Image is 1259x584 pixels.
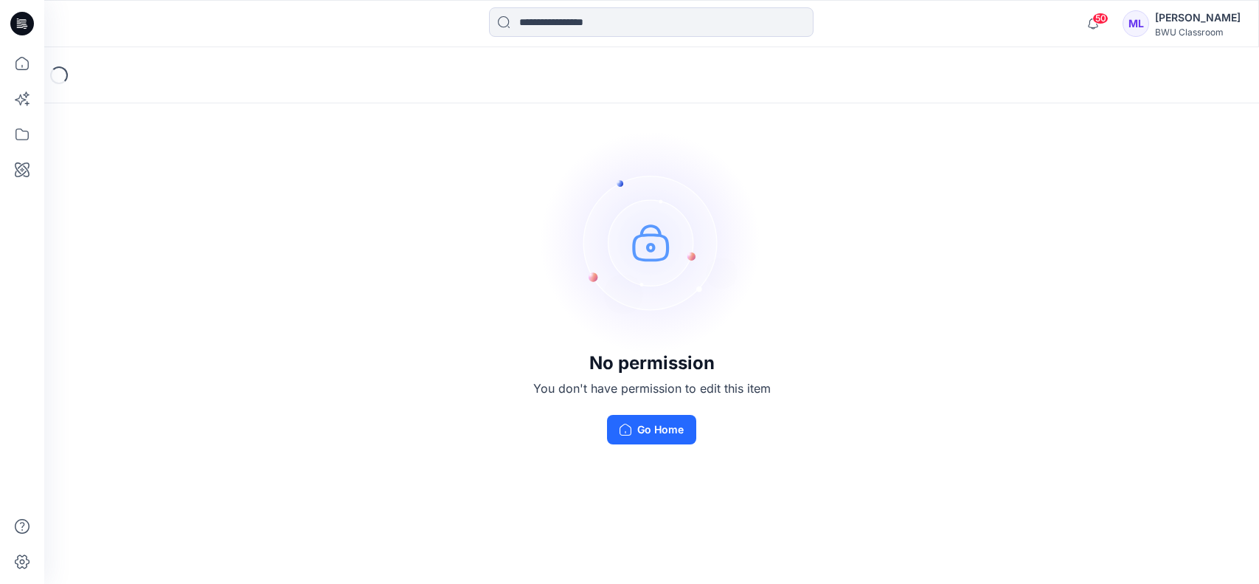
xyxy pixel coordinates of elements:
div: ML [1123,10,1149,37]
img: no-perm.svg [541,131,763,353]
h3: No permission [533,353,771,374]
button: Go Home [607,415,696,444]
div: BWU Classroom [1155,27,1241,38]
div: [PERSON_NAME] [1155,9,1241,27]
p: You don't have permission to edit this item [533,379,771,397]
span: 50 [1092,13,1109,24]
